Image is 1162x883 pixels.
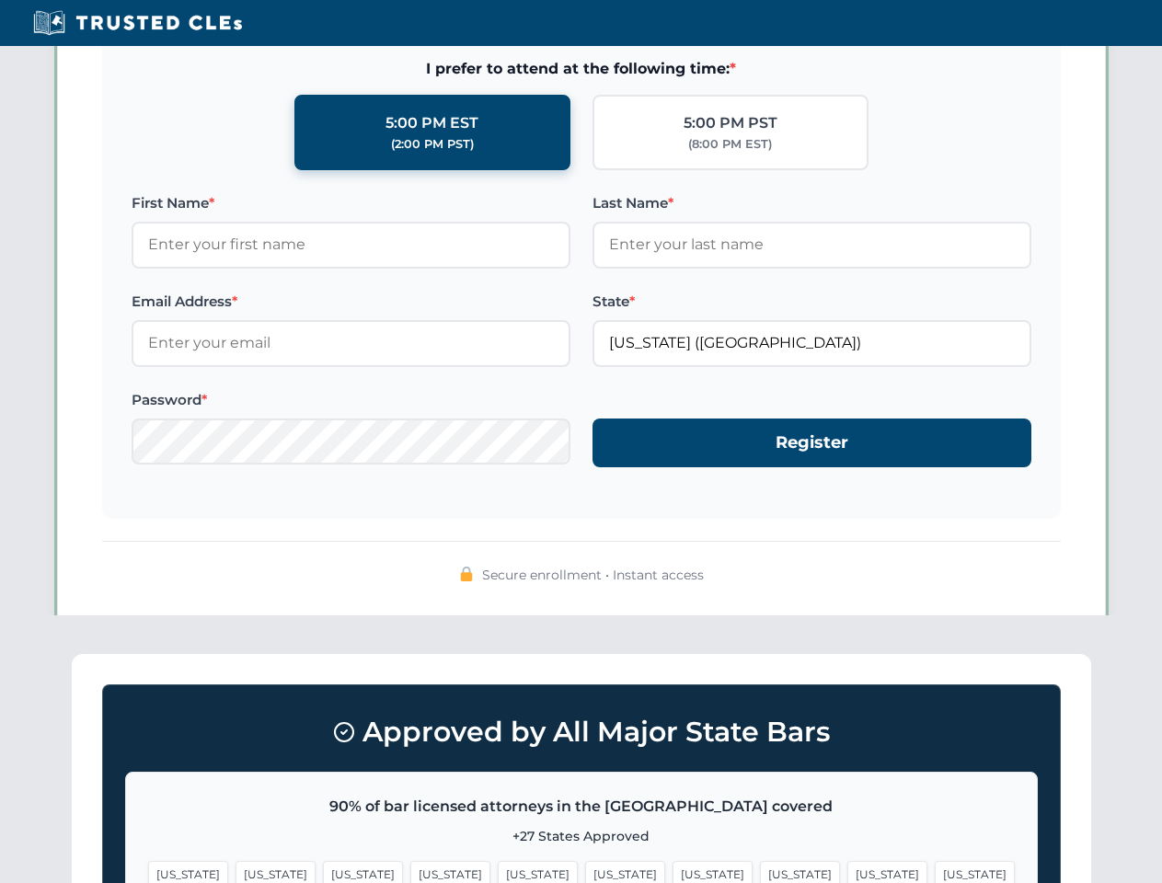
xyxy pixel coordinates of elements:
[684,111,777,135] div: 5:00 PM PST
[593,320,1031,366] input: Florida (FL)
[132,320,570,366] input: Enter your email
[132,389,570,411] label: Password
[688,135,772,154] div: (8:00 PM EST)
[391,135,474,154] div: (2:00 PM PST)
[132,291,570,313] label: Email Address
[459,567,474,581] img: 🔒
[385,111,478,135] div: 5:00 PM EST
[593,419,1031,467] button: Register
[132,192,570,214] label: First Name
[148,795,1015,819] p: 90% of bar licensed attorneys in the [GEOGRAPHIC_DATA] covered
[132,222,570,268] input: Enter your first name
[28,9,247,37] img: Trusted CLEs
[125,707,1038,757] h3: Approved by All Major State Bars
[132,57,1031,81] span: I prefer to attend at the following time:
[593,192,1031,214] label: Last Name
[148,826,1015,846] p: +27 States Approved
[482,565,704,585] span: Secure enrollment • Instant access
[593,291,1031,313] label: State
[593,222,1031,268] input: Enter your last name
